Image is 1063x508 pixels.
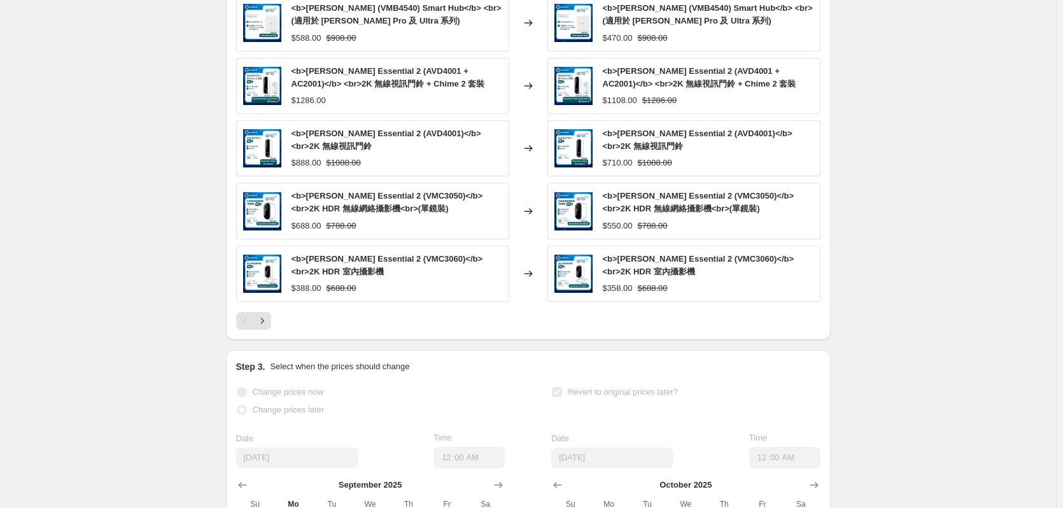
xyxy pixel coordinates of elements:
div: $550.00 [603,220,633,232]
img: Frame_Arlo_VMC3060_80x.jpg [554,255,593,293]
img: Frame_Arlo_VMC3050_80x.jpg [554,192,593,230]
button: Show next month, November 2025 [805,476,823,494]
span: <b>[PERSON_NAME] (VMB4540) Smart Hub</b> <br>(適用於 [PERSON_NAME] Pro 及 Ultra 系列) [603,3,813,25]
span: Change prices later [253,405,325,414]
img: Frame_Arlo_VMB4540_80x.jpg [243,4,281,42]
span: <b>[PERSON_NAME] Essential 2 (AVD4001)</b> <br>2K 無線視訊門鈴 [292,129,481,151]
div: $388.00 [292,282,321,295]
div: $688.00 [292,220,321,232]
h2: Step 3. [236,360,265,373]
img: Frame_Arlo_AVD4001_AC2001_80x.jpg [243,67,281,105]
button: Show previous month, September 2025 [549,476,567,494]
div: $588.00 [292,32,321,45]
span: <b>[PERSON_NAME] Essential 2 (AVD4001 + AC2001)</b> <br>2K 無線視訊門鈴 + Chime 2 套裝 [603,66,796,88]
input: 9/22/2025 [551,448,673,468]
span: Date [551,434,568,443]
p: Select when the prices should change [270,360,409,373]
img: Frame_Arlo_AVD4001_80x.jpg [243,129,281,167]
img: Frame_Arlo_AVD4001_80x.jpg [554,129,593,167]
span: <b>[PERSON_NAME] Essential 2 (AVD4001)</b> <br>2K 無線視訊門鈴 [603,129,792,151]
strike: $1286.00 [642,94,677,107]
nav: Pagination [236,312,271,330]
span: Date [236,434,253,443]
strike: $1088.00 [638,157,672,169]
span: Change prices now [253,387,323,397]
strike: $788.00 [327,220,356,232]
button: Next [253,312,271,330]
span: <b>[PERSON_NAME] Essential 2 (VMC3060)</b> <br>2K HDR 室內攝影機 [292,254,483,276]
span: <b>[PERSON_NAME] (VMB4540) Smart Hub</b> <br>(適用於 [PERSON_NAME] Pro 及 Ultra 系列) [292,3,502,25]
strike: $688.00 [327,282,356,295]
img: Frame_Arlo_VMC3050_80x.jpg [243,192,281,230]
img: Frame_Arlo_AVD4001_AC2001_80x.jpg [554,67,593,105]
input: 12:00 [433,447,505,469]
span: <b>[PERSON_NAME] Essential 2 (VMC3050)</b> <br>2K HDR 無線網絡攝影機<br>(單鏡裝) [292,191,483,213]
input: 12:00 [749,447,820,469]
strike: $908.00 [327,32,356,45]
div: $1108.00 [603,94,637,107]
div: $358.00 [603,282,633,295]
input: 9/22/2025 [236,448,358,468]
div: $888.00 [292,157,321,169]
span: Time [749,433,767,442]
strike: $908.00 [638,32,668,45]
img: Frame_Arlo_VMB4540_80x.jpg [554,4,593,42]
strike: $1088.00 [327,157,361,169]
strike: $688.00 [638,282,668,295]
img: Frame_Arlo_VMC3060_80x.jpg [243,255,281,293]
button: Show previous month, August 2025 [234,476,251,494]
span: <b>[PERSON_NAME] Essential 2 (VMC3050)</b> <br>2K HDR 無線網絡攝影機<br>(單鏡裝) [603,191,794,213]
span: Time [433,433,451,442]
span: <b>[PERSON_NAME] Essential 2 (AVD4001 + AC2001)</b> <br>2K 無線視訊門鈴 + Chime 2 套裝 [292,66,485,88]
div: $710.00 [603,157,633,169]
span: <b>[PERSON_NAME] Essential 2 (VMC3060)</b> <br>2K HDR 室內攝影機 [603,254,794,276]
button: Show next month, October 2025 [489,476,507,494]
div: $470.00 [603,32,633,45]
strike: $788.00 [638,220,668,232]
div: $1286.00 [292,94,326,107]
span: Revert to original prices later? [568,387,678,397]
